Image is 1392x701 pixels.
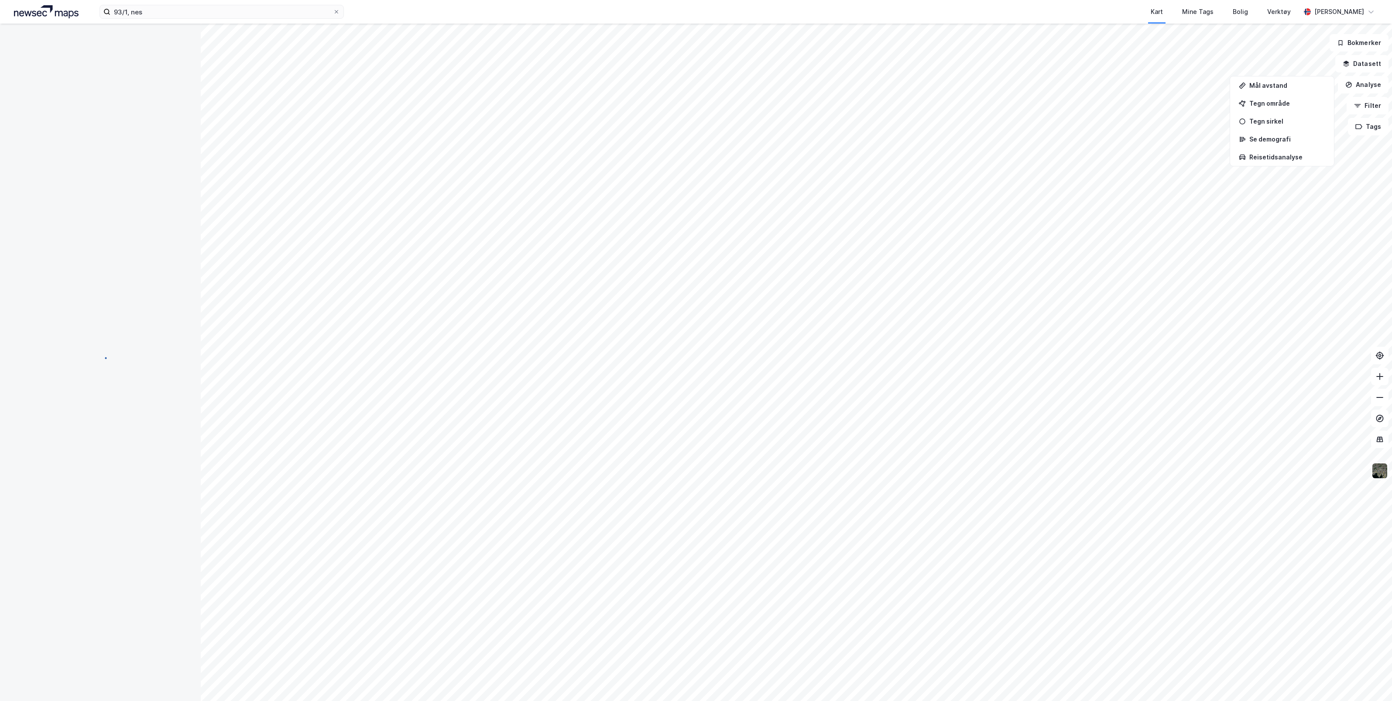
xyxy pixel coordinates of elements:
div: Mine Tags [1182,7,1214,17]
button: Bokmerker [1330,34,1389,52]
div: Kart [1151,7,1163,17]
img: spinner.a6d8c91a73a9ac5275cf975e30b51cfb.svg [93,350,107,364]
button: Analyse [1338,76,1389,93]
img: logo.a4113a55bc3d86da70a041830d287a7e.svg [14,5,79,18]
iframe: Chat Widget [1348,659,1392,701]
div: Tegn sirkel [1249,117,1325,125]
div: Se demografi [1249,135,1325,143]
div: Verktøy [1267,7,1291,17]
img: 9k= [1371,463,1388,479]
div: Mål avstand [1249,82,1325,89]
input: Søk på adresse, matrikkel, gårdeiere, leietakere eller personer [110,5,333,18]
button: Tags [1348,118,1389,135]
div: Tegn område [1249,100,1325,107]
div: Bolig [1233,7,1248,17]
button: Filter [1347,97,1389,114]
button: Datasett [1335,55,1389,73]
div: Reisetidsanalyse [1249,153,1325,161]
div: [PERSON_NAME] [1314,7,1364,17]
